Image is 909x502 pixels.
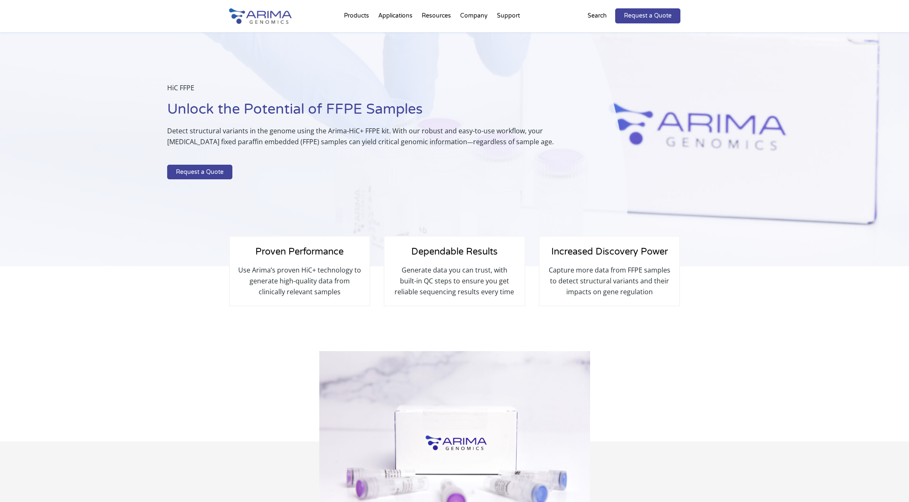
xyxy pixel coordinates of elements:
[467,138,473,146] span: —
[393,265,516,297] p: Generate data you can trust, with built-in QC steps to ensure you get reliable sequencing results...
[167,82,586,100] p: HiC FFPE
[411,246,498,257] span: Dependable Results
[238,265,361,297] p: Use Arima’s proven HiC+ technology to generate high-quality data from clinically relevant samples
[548,265,671,297] p: Capture more data from FFPE samples to detect structural variants and their impacts on gene regul...
[615,8,680,23] a: Request a Quote
[551,246,668,257] span: Increased Discovery Power
[255,246,344,257] span: Proven Performance
[167,125,586,154] p: Detect structural variants in the genome using the Arima-HiC+ FFPE kit. With our robust and easy-...
[167,165,232,180] a: Request a Quote
[167,100,586,125] h1: Unlock the Potential of FFPE Samples
[229,8,292,24] img: Arima-Genomics-logo
[588,10,607,21] p: Search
